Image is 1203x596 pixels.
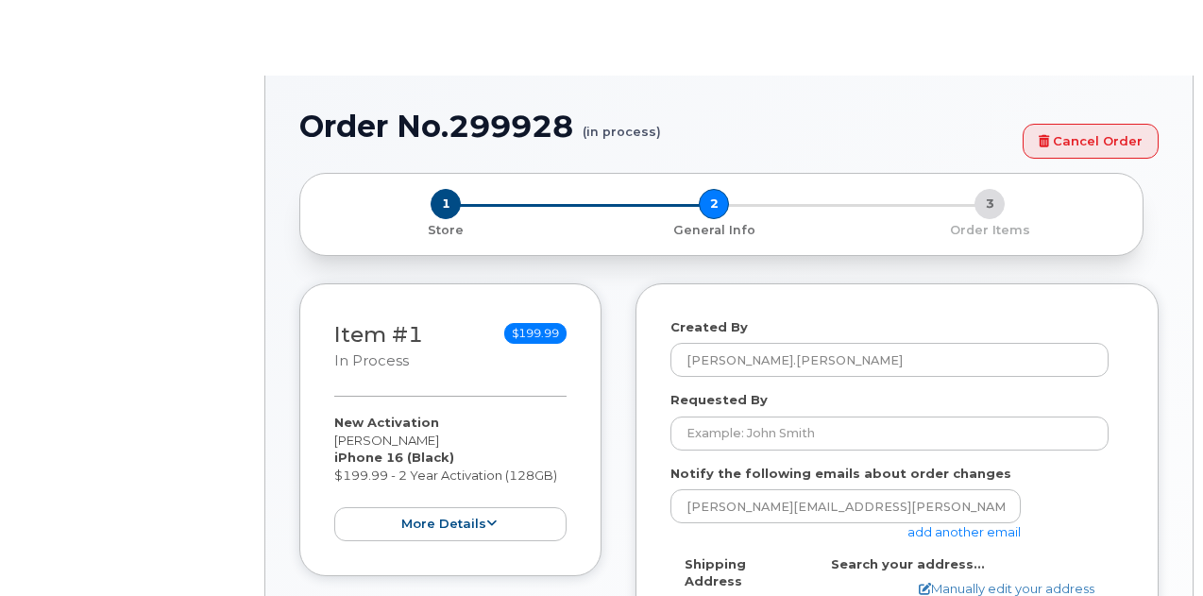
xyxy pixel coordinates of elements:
[1023,124,1159,159] a: Cancel Order
[315,219,576,239] a: 1 Store
[334,352,409,369] small: in process
[670,318,748,336] label: Created By
[299,110,1013,143] h1: Order No.299928
[323,222,568,239] p: Store
[583,110,661,139] small: (in process)
[431,189,461,219] span: 1
[334,415,439,430] strong: New Activation
[685,555,803,590] label: Shipping Address
[670,391,768,409] label: Requested By
[334,414,567,541] div: [PERSON_NAME] $199.99 - 2 Year Activation (128GB)
[334,450,454,465] strong: iPhone 16 (Black)
[670,417,1109,451] input: Example: John Smith
[670,465,1011,483] label: Notify the following emails about order changes
[504,323,567,344] span: $199.99
[670,489,1021,523] input: Example: john@appleseed.com
[831,555,985,573] label: Search your address...
[334,507,567,542] button: more details
[334,323,423,371] h3: Item #1
[907,524,1021,539] a: add another email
